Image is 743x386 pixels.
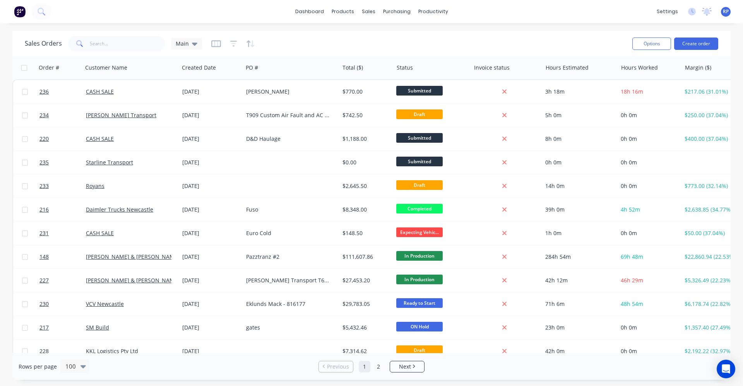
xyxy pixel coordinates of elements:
span: In Production [396,275,443,284]
div: Order # [39,64,59,72]
div: $29,783.05 [342,300,388,308]
div: $250.00 (37.04%) [685,111,734,119]
div: PO # [246,64,258,72]
span: Previous [327,363,349,371]
span: 0h 0m [621,111,637,119]
div: $148.50 [342,229,388,237]
div: $217.06 (31.01%) [685,88,734,96]
a: KKL Logistics Pty Ltd [86,347,138,355]
div: [DATE] [182,229,240,237]
span: Next [399,363,411,371]
span: 228 [39,347,49,355]
div: Hours Estimated [546,64,589,72]
span: Draft [396,345,443,355]
a: CASH SALE [86,229,114,237]
div: Total ($) [342,64,363,72]
div: [DATE] [182,324,240,331]
div: $773.00 (32.14%) [685,182,734,190]
span: 0h 0m [621,229,637,237]
div: [DATE] [182,111,240,119]
span: Completed [396,204,443,213]
span: 234 [39,111,49,119]
div: 23h 0m [545,324,611,331]
span: 216 [39,206,49,213]
div: [DATE] [182,277,240,284]
img: Factory [14,6,26,17]
span: ON Hold [396,322,443,331]
ul: Pagination [315,361,428,372]
span: Submitted [396,86,443,96]
a: CASH SALE [86,135,114,142]
div: Created Date [182,64,216,72]
a: 217 [39,316,86,339]
div: products [328,6,358,17]
div: 71h 6m [545,300,611,308]
div: gates [246,324,332,331]
div: 284h 54m [545,253,611,261]
button: Options [632,38,671,50]
div: D&D Haulage [246,135,332,143]
a: 234 [39,104,86,127]
div: $2,192.22 (32.97%) [685,347,734,355]
div: Hours Worked [621,64,658,72]
div: $0.00 [342,159,388,166]
div: $742.50 [342,111,388,119]
a: VCV Newcastle [86,300,124,307]
div: $8,348.00 [342,206,388,213]
span: 48h 54m [621,300,643,307]
a: Royans [86,182,104,190]
div: $1,188.00 [342,135,388,143]
div: Invoice status [474,64,510,72]
div: [DATE] [182,182,240,190]
div: $50.00 (37.04%) [685,229,734,237]
div: 1h 0m [545,229,611,237]
div: [DATE] [182,253,240,261]
div: 14h 0m [545,182,611,190]
div: 42h 12m [545,277,611,284]
span: 0h 0m [621,182,637,190]
span: Ready to Start [396,298,443,308]
div: $6,178.74 (22.82%) [685,300,734,308]
span: Draft [396,180,443,190]
span: 46h 29m [621,277,643,284]
a: 220 [39,127,86,150]
div: $5,326.49 (22.23%) [685,277,734,284]
span: Expecting Vehic... [396,227,443,237]
div: $27,453.20 [342,277,388,284]
span: Main [176,39,189,48]
a: Next page [390,363,424,371]
a: [PERSON_NAME] & [PERSON_NAME] Newcastle [86,277,208,284]
div: $5,432.46 [342,324,388,331]
a: 230 [39,292,86,316]
span: 235 [39,159,49,166]
div: [DATE] [182,300,240,308]
span: 18h 16m [621,88,643,95]
span: Submitted [396,133,443,143]
div: $111,607.86 [342,253,388,261]
a: SM Build [86,324,109,331]
div: $400.00 (37.04%) [685,135,734,143]
div: Margin ($) [685,64,711,72]
span: 0h 0m [621,135,637,142]
div: 5h 0m [545,111,611,119]
a: Page 2 [373,361,384,372]
div: Customer Name [85,64,127,72]
div: $770.00 [342,88,388,96]
span: In Production [396,251,443,261]
span: 69h 48m [621,253,643,260]
a: CASH SALE [86,88,114,95]
span: 236 [39,88,49,96]
div: Eklunds Mack - 816177 [246,300,332,308]
div: Euro Cold [246,229,332,237]
span: 220 [39,135,49,143]
div: sales [358,6,379,17]
div: $2,645.50 [342,182,388,190]
div: 39h 0m [545,206,611,213]
span: Rows per page [19,363,57,371]
a: [PERSON_NAME] Transport [86,111,156,119]
a: Previous page [319,363,353,371]
a: 233 [39,174,86,198]
div: 0h 0m [545,159,611,166]
div: productivity [414,6,452,17]
div: Fuso [246,206,332,213]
